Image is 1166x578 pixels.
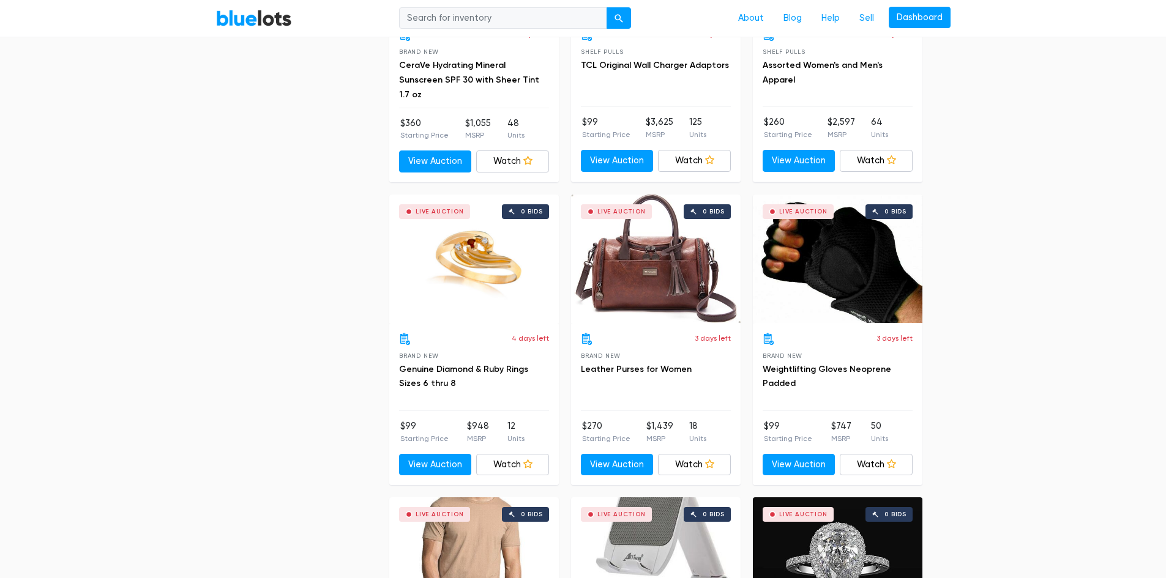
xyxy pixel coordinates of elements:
a: Blog [774,7,812,30]
p: Starting Price [400,130,449,141]
a: Live Auction 0 bids [571,195,741,323]
a: Live Auction 0 bids [389,195,559,323]
li: 18 [689,420,706,444]
a: Leather Purses for Women [581,364,692,374]
p: Starting Price [582,433,630,444]
p: Starting Price [582,129,630,140]
li: $747 [831,420,851,444]
div: Live Auction [416,209,464,215]
li: $99 [582,116,630,140]
span: Shelf Pulls [581,48,624,55]
a: View Auction [763,150,835,172]
li: 125 [689,116,706,140]
a: Watch [658,150,731,172]
li: $360 [400,117,449,141]
div: Live Auction [597,209,646,215]
p: MSRP [465,130,491,141]
p: Units [871,129,888,140]
a: Watch [840,150,913,172]
a: View Auction [399,150,472,172]
a: Genuine Diamond & Ruby Rings Sizes 6 thru 8 [399,364,528,389]
p: MSRP [467,433,489,444]
a: Dashboard [889,7,951,29]
li: 64 [871,116,888,140]
a: View Auction [581,150,654,172]
p: 3 days left [876,333,913,344]
li: $3,625 [646,116,673,140]
span: Brand New [399,48,439,55]
p: Units [689,433,706,444]
li: $270 [582,420,630,444]
span: Shelf Pulls [763,48,805,55]
a: Live Auction 0 bids [753,195,922,323]
p: Units [871,433,888,444]
li: 50 [871,420,888,444]
a: Watch [658,454,731,476]
div: 0 bids [884,209,906,215]
p: Units [507,433,525,444]
div: 0 bids [521,209,543,215]
p: 4 days left [512,333,549,344]
a: Watch [840,454,913,476]
p: MSRP [831,433,851,444]
div: 0 bids [703,511,725,517]
input: Search for inventory [399,7,607,29]
div: 0 bids [521,511,543,517]
li: $2,597 [828,116,855,140]
p: 3 days left [695,333,731,344]
div: Live Auction [779,511,828,517]
span: Brand New [581,352,621,359]
a: Assorted Women's and Men's Apparel [763,60,883,85]
a: TCL Original Wall Charger Adaptors [581,60,729,70]
li: $1,439 [646,420,673,444]
a: View Auction [581,454,654,476]
li: $99 [400,420,449,444]
a: About [728,7,774,30]
a: Help [812,7,850,30]
a: Weightlifting Gloves Neoprene Padded [763,364,891,389]
li: $948 [467,420,489,444]
div: 0 bids [703,209,725,215]
p: MSRP [828,129,855,140]
li: $260 [764,116,812,140]
div: Live Auction [597,511,646,517]
span: Brand New [763,352,802,359]
p: Starting Price [764,129,812,140]
li: 48 [507,117,525,141]
li: $99 [764,420,812,444]
div: 0 bids [884,511,906,517]
p: Units [689,129,706,140]
a: Watch [476,150,549,172]
a: View Auction [763,454,835,476]
a: BlueLots [216,9,292,27]
a: Sell [850,7,884,30]
span: Brand New [399,352,439,359]
a: CeraVe Hydrating Mineral Sunscreen SPF 30 with Sheer Tint 1.7 oz [399,60,539,100]
p: Starting Price [764,433,812,444]
p: MSRP [646,129,673,140]
a: Watch [476,454,549,476]
div: Live Auction [779,209,828,215]
p: Units [507,130,525,141]
li: $1,055 [465,117,491,141]
p: Starting Price [400,433,449,444]
div: Live Auction [416,511,464,517]
li: 12 [507,420,525,444]
p: MSRP [646,433,673,444]
a: View Auction [399,454,472,476]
